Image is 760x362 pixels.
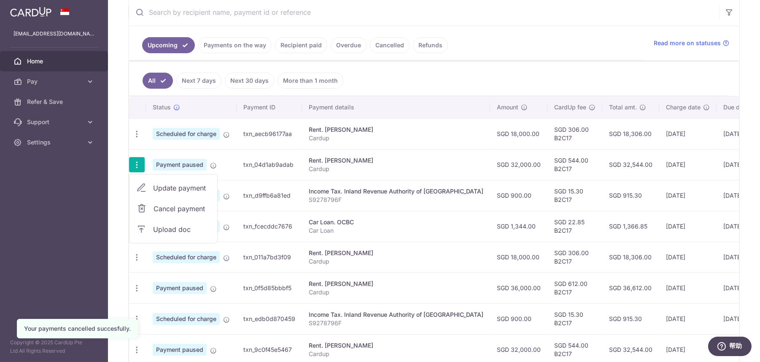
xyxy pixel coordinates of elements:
td: SGD 306.00 B2C17 [547,118,602,149]
div: Income Tax. Inland Revenue Authority of [GEOGRAPHIC_DATA] [309,310,483,319]
p: Cardup [309,257,483,266]
td: [DATE] [659,149,717,180]
span: Scheduled for charge [153,128,220,140]
td: txn_d9ffb6a81ed [237,180,302,211]
iframe: 打开一个小组件，您可以在其中找到更多信息 [708,337,752,358]
td: SGD 900.00 [490,303,547,334]
td: SGD 544.00 B2C17 [547,149,602,180]
a: Next 7 days [176,73,221,89]
td: SGD 32,544.00 [602,149,659,180]
td: txn_04d1ab9adab [237,149,302,180]
p: S9278796F [309,196,483,204]
div: Car Loan. OCBC [309,218,483,226]
span: Status [153,103,171,112]
td: SGD 15.30 B2C17 [547,303,602,334]
p: Car Loan [309,226,483,235]
p: S9278796F [309,319,483,327]
span: Settings [27,138,83,147]
th: Payment details [302,96,490,118]
img: CardUp [10,7,51,17]
a: Read more on statuses [654,39,729,47]
td: SGD 18,000.00 [490,242,547,272]
td: SGD 36,000.00 [490,272,547,303]
td: SGD 15.30 B2C17 [547,180,602,211]
td: SGD 18,306.00 [602,118,659,149]
span: Scheduled for charge [153,251,220,263]
td: SGD 306.00 B2C17 [547,242,602,272]
a: Payments on the way [198,37,272,53]
p: Cardup [309,165,483,173]
span: Read more on statuses [654,39,721,47]
div: Rent. [PERSON_NAME] [309,156,483,165]
span: Charge date [666,103,701,112]
div: Income Tax. Inland Revenue Authority of [GEOGRAPHIC_DATA] [309,187,483,196]
span: Payment paused [153,282,207,294]
td: [DATE] [659,242,717,272]
a: All [143,73,173,89]
td: SGD 915.30 [602,180,659,211]
td: SGD 36,612.00 [602,272,659,303]
span: Scheduled for charge [153,313,220,325]
p: Cardup [309,350,483,358]
span: Pay [27,77,83,86]
span: Support [27,118,83,126]
td: SGD 612.00 B2C17 [547,272,602,303]
td: txn_fcecddc7676 [237,211,302,242]
a: Cancelled [370,37,410,53]
p: Cardup [309,288,483,297]
td: SGD 18,000.00 [490,118,547,149]
span: Total amt. [609,103,637,112]
div: Rent. [PERSON_NAME] [309,341,483,350]
td: txn_aecb96177aa [237,118,302,149]
p: Cardup [309,134,483,142]
td: SGD 32,000.00 [490,149,547,180]
span: CardUp fee [554,103,586,112]
td: SGD 18,306.00 [602,242,659,272]
a: Recipient paid [275,37,327,53]
a: Next 30 days [225,73,274,89]
a: Refunds [413,37,448,53]
div: Rent. [PERSON_NAME] [309,280,483,288]
div: Rent. [PERSON_NAME] [309,249,483,257]
span: Payment paused [153,344,207,356]
span: Due date [723,103,749,112]
div: Your payments cancelled succesfully. [24,324,131,333]
div: Rent. [PERSON_NAME] [309,125,483,134]
td: txn_edb0d870459 [237,303,302,334]
p: [EMAIL_ADDRESS][DOMAIN_NAME] [13,30,94,38]
td: txn_011a7bd3f09 [237,242,302,272]
td: [DATE] [659,272,717,303]
td: SGD 1,366.85 [602,211,659,242]
td: SGD 900.00 [490,180,547,211]
td: [DATE] [659,211,717,242]
a: Overdue [331,37,367,53]
td: [DATE] [659,303,717,334]
span: Amount [497,103,518,112]
th: Payment ID [237,96,302,118]
span: Payment paused [153,159,207,171]
td: SGD 1,344.00 [490,211,547,242]
td: SGD 22.85 B2C17 [547,211,602,242]
td: [DATE] [659,180,717,211]
span: Home [27,57,83,65]
td: SGD 915.30 [602,303,659,334]
td: [DATE] [659,118,717,149]
span: Refer & Save [27,98,83,106]
td: txn_0f5d85bbbf5 [237,272,302,303]
a: Upcoming [142,37,195,53]
a: More than 1 month [278,73,343,89]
